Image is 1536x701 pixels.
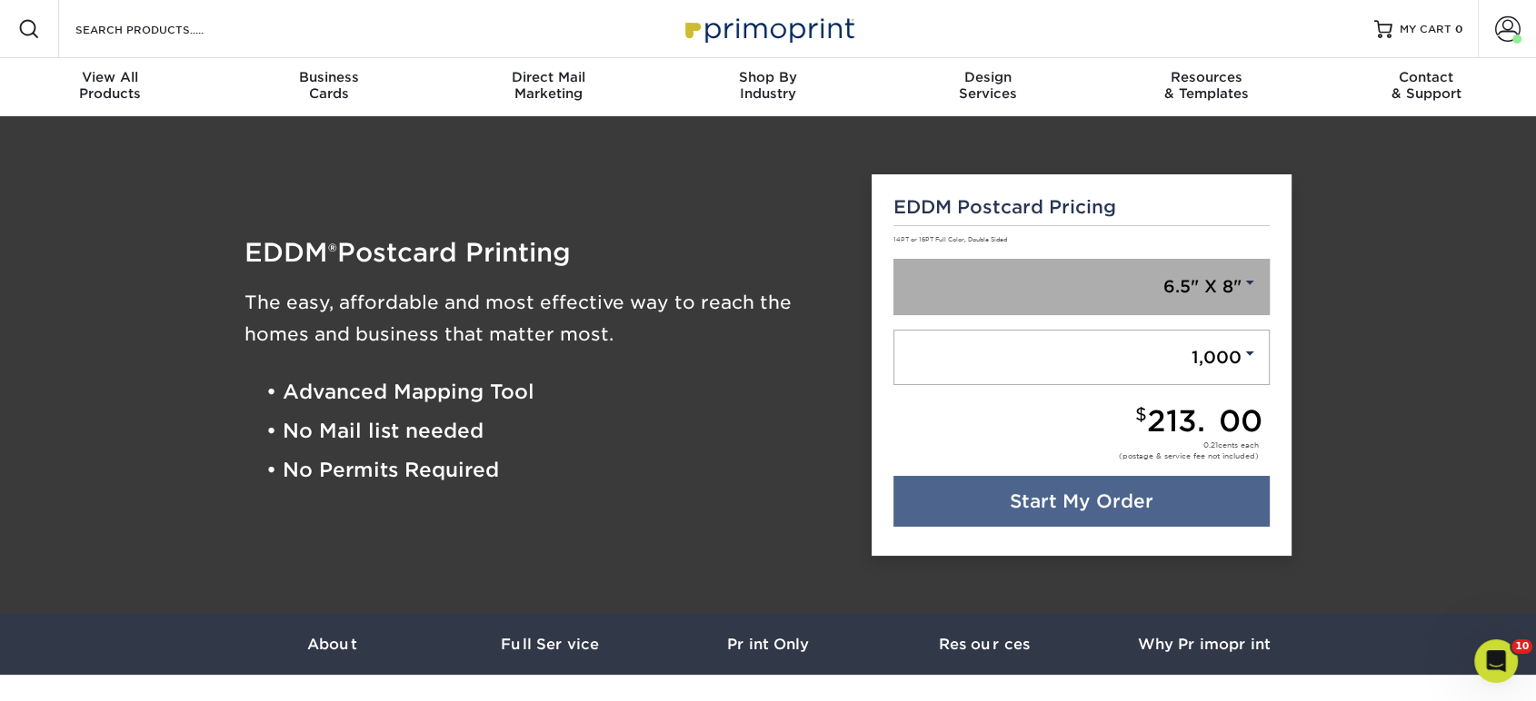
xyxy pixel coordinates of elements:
div: Marketing [439,69,658,102]
a: 1,000 [893,330,1271,386]
a: Shop ByIndustry [658,58,877,116]
span: 10 [1511,639,1532,654]
span: Design [878,69,1097,85]
span: 0 [1455,23,1463,35]
a: About [223,614,441,675]
a: 6.5" X 8" [893,259,1271,315]
div: & Support [1317,69,1536,102]
div: cents each (postage & service fee not included) [1119,439,1259,461]
h3: Resources [877,636,1095,653]
small: $ [1135,404,1147,425]
a: Direct MailMarketing [439,58,658,116]
a: Start My Order [893,476,1271,527]
iframe: Intercom live chat [1474,639,1518,683]
span: 213.00 [1147,403,1262,439]
span: 0.21 [1203,440,1218,449]
small: 14PT or 16PT Full Color, Double Sided [893,236,1007,243]
h5: EDDM Postcard Pricing [893,196,1271,218]
span: MY CART [1400,22,1451,37]
div: Services [878,69,1097,102]
h1: EDDM Postcard Printing [244,240,844,265]
a: Full Service [441,614,659,675]
img: Primoprint [677,9,859,48]
li: • No Permits Required [266,451,844,490]
a: Contact& Support [1317,58,1536,116]
a: Why Primoprint [1095,614,1313,675]
a: Resources& Templates [1097,58,1316,116]
span: Resources [1097,69,1316,85]
li: • Advanced Mapping Tool [266,372,844,411]
a: Resources [877,614,1095,675]
span: Contact [1317,69,1536,85]
a: DesignServices [878,58,1097,116]
div: Cards [219,69,438,102]
input: SEARCH PRODUCTS..... [74,18,251,40]
span: Direct Mail [439,69,658,85]
h3: The easy, affordable and most effective way to reach the homes and business that matter most. [244,287,844,350]
span: Business [219,69,438,85]
h3: Why Primoprint [1095,636,1313,653]
h3: Full Service [441,636,659,653]
li: • No Mail list needed [266,411,844,450]
span: ® [328,239,337,265]
a: BusinessCards [219,58,438,116]
span: Shop By [658,69,877,85]
div: & Templates [1097,69,1316,102]
a: Print Only [659,614,877,675]
h3: Print Only [659,636,877,653]
div: Industry [658,69,877,102]
h3: About [223,636,441,653]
